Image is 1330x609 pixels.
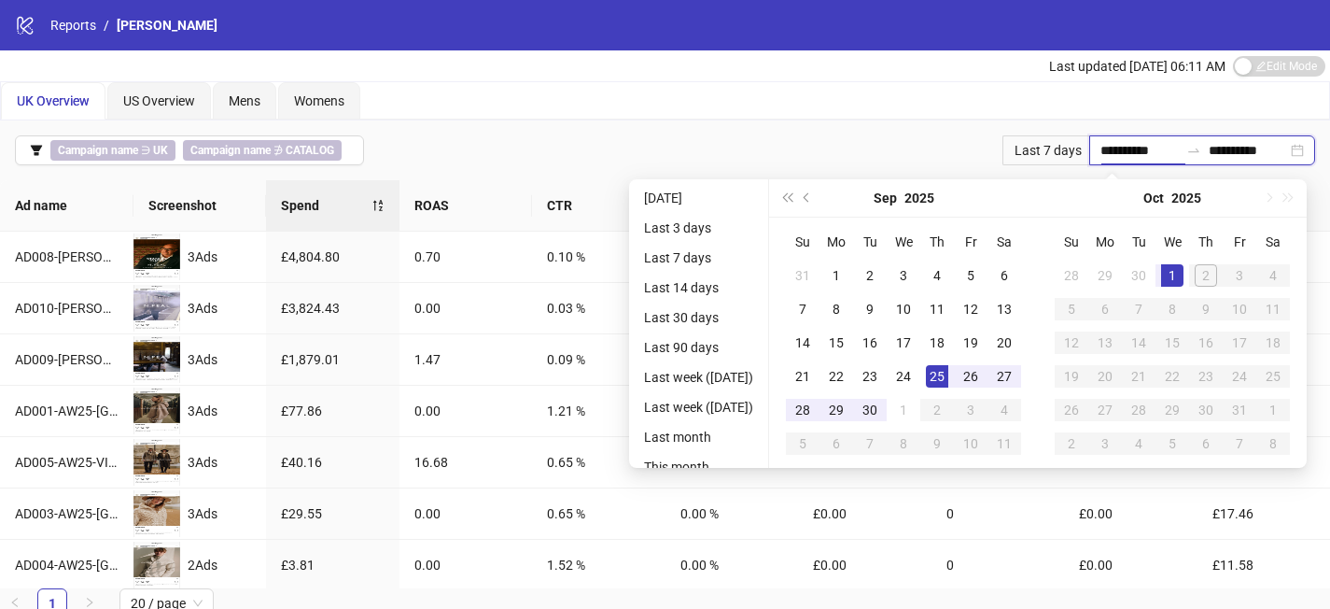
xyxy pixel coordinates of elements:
td: 2025-09-26 [954,360,987,393]
td: 2025-10-12 [1055,326,1088,360]
div: 17 [892,332,915,354]
a: Reports [47,15,100,35]
div: 0.00 % [680,555,784,575]
span: [PERSON_NAME] [117,18,217,33]
div: £0.00 [1079,555,1183,575]
div: £29.55 [281,503,385,524]
td: 2025-09-21 [786,360,819,393]
div: 7 [859,432,881,455]
th: Sa [1256,225,1290,259]
td: 2025-11-08 [1256,427,1290,460]
td: 2025-10-14 [1122,326,1155,360]
td: 2025-09-24 [887,360,920,393]
td: 2025-10-24 [1223,360,1256,393]
div: 3 [1094,432,1116,455]
div: 5 [959,264,982,287]
span: Womens [294,93,344,108]
td: 2025-09-27 [987,360,1021,393]
li: [DATE] [637,187,761,209]
th: Su [786,225,819,259]
td: 2025-10-06 [1088,292,1122,326]
div: 17 [1228,332,1251,354]
td: 2025-09-07 [786,292,819,326]
div: 1.47 [414,349,518,370]
td: 2025-11-06 [1189,427,1223,460]
div: 11 [926,298,948,320]
th: Tu [853,225,887,259]
div: 8 [825,298,847,320]
div: 1.52 % [547,555,651,575]
div: 0.65 % [547,503,651,524]
div: 21 [791,365,814,388]
td: 2025-09-25 [920,360,954,393]
span: 3 Ads [188,352,217,367]
div: 0.00 [414,401,518,421]
div: 15 [825,332,847,354]
span: 3 Ads [188,506,217,521]
div: 8 [1262,432,1284,455]
td: 2025-10-11 [987,427,1021,460]
td: 2025-09-16 [853,326,887,360]
th: We [887,225,920,259]
div: 25 [1262,365,1284,388]
button: Last year (Control + left) [777,179,797,217]
td: 2025-09-19 [954,326,987,360]
div: 5 [1060,298,1083,320]
td: 2025-10-05 [786,427,819,460]
td: 2025-09-14 [786,326,819,360]
div: 10 [892,298,915,320]
div: 1 [825,264,847,287]
li: Last week ([DATE]) [637,366,761,389]
div: 12 [1060,332,1083,354]
span: 3 Ads [188,404,217,418]
div: 30 [1127,264,1150,287]
div: 31 [791,264,814,287]
div: Last 7 days [1002,135,1089,165]
div: £0.00 [813,555,917,575]
span: 3 Ads [188,249,217,264]
td: 2025-10-01 [1155,259,1189,292]
td: 2025-10-25 [1256,360,1290,393]
td: 2025-10-23 [1189,360,1223,393]
b: UK [153,144,168,157]
div: 22 [825,365,847,388]
li: / [104,15,109,35]
div: 6 [1195,432,1217,455]
td: 2025-10-28 [1122,393,1155,427]
div: 0.09 % [547,349,651,370]
td: 2025-08-31 [786,259,819,292]
th: Fr [1223,225,1256,259]
td: 2025-09-05 [954,259,987,292]
td: 2025-10-11 [1256,292,1290,326]
div: 26 [959,365,982,388]
div: 30 [859,399,881,421]
td: 2025-10-27 [1088,393,1122,427]
td: 2025-10-10 [954,427,987,460]
span: Ad name [15,195,119,216]
div: AD010-[PERSON_NAME]-VIDEO-V2_EN_VID_CASHMERE_CP_24092025_M_CC_SC24_USP17_TUCCI_ [15,298,119,319]
div: 9 [1195,298,1217,320]
td: 2025-10-04 [987,393,1021,427]
div: 13 [1094,332,1116,354]
td: 2025-09-01 [819,259,853,292]
div: 0.70 [414,247,518,267]
span: swap-right [1186,143,1201,158]
span: ∌ [183,140,342,161]
div: 1 [1262,399,1284,421]
span: Screenshot [148,195,252,216]
div: 5 [791,432,814,455]
button: Choose a month [874,179,897,217]
b: CATALOG [286,144,334,157]
div: 4 [1127,432,1150,455]
div: 19 [959,332,982,354]
td: 2025-09-02 [853,259,887,292]
th: Th [920,225,954,259]
td: 2025-09-18 [920,326,954,360]
td: 2025-10-09 [1189,292,1223,326]
div: 0 [946,555,1050,575]
th: Tu [1122,225,1155,259]
span: right [84,597,95,608]
td: 2025-09-03 [887,259,920,292]
div: 1 [892,399,915,421]
button: Choose a year [1171,179,1201,217]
